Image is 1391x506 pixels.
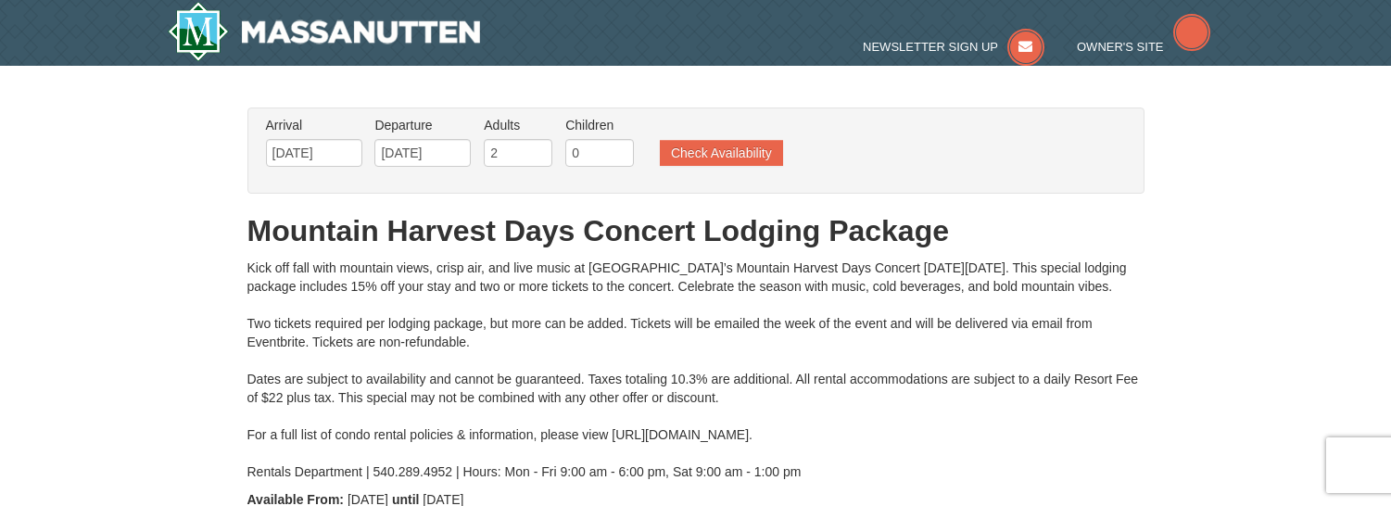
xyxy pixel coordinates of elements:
[1077,40,1210,54] a: Owner's Site
[266,116,362,134] label: Arrival
[484,116,552,134] label: Adults
[1077,40,1164,54] span: Owner's Site
[247,212,1144,249] h1: Mountain Harvest Days Concert Lodging Package
[863,40,998,54] span: Newsletter Sign Up
[565,116,634,134] label: Children
[247,259,1144,481] div: Kick off fall with mountain views, crisp air, and live music at [GEOGRAPHIC_DATA]’s Mountain Harv...
[374,116,471,134] label: Departure
[168,2,481,61] img: Massanutten Resort Logo
[863,40,1044,54] a: Newsletter Sign Up
[168,2,481,61] a: Massanutten Resort
[660,140,783,166] button: Check Availability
